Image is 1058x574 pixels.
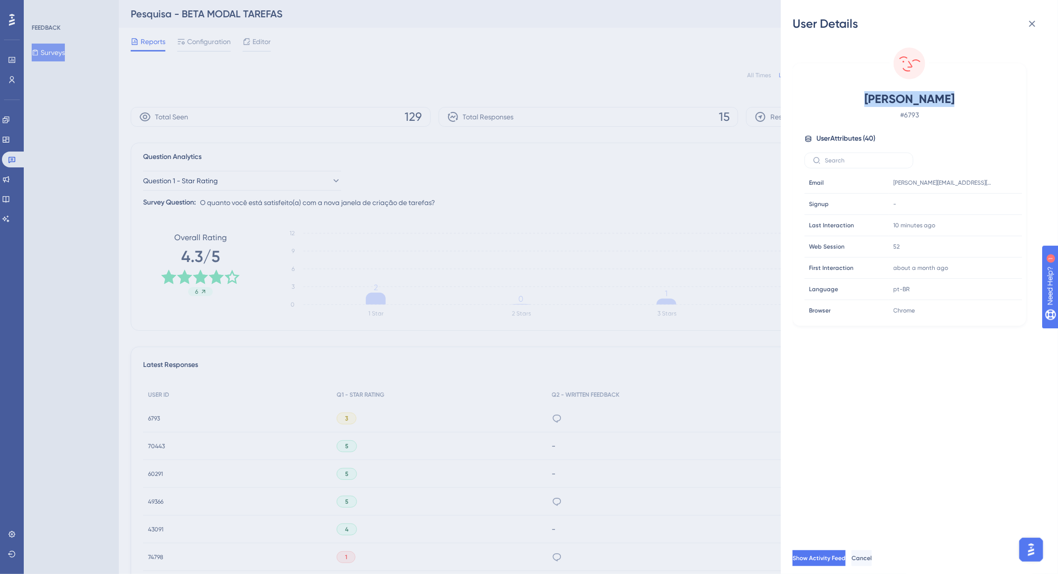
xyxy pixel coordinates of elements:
[809,264,854,272] span: First Interaction
[23,2,62,14] span: Need Help?
[894,285,910,293] span: pt-BR
[822,109,997,121] span: # 6793
[894,179,993,187] span: [PERSON_NAME][EMAIL_ADDRESS][PERSON_NAME][DOMAIN_NAME]
[809,243,845,251] span: Web Session
[793,554,846,562] span: Show Activity Feed
[894,243,900,251] span: 52
[809,179,824,187] span: Email
[809,285,838,293] span: Language
[894,222,936,229] time: 10 minutes ago
[894,307,915,314] span: Chrome
[809,221,854,229] span: Last Interaction
[793,550,846,566] button: Show Activity Feed
[1016,535,1046,565] iframe: UserGuiding AI Assistant Launcher
[69,5,72,13] div: 1
[852,550,872,566] button: Cancel
[822,91,997,107] span: [PERSON_NAME]
[852,554,872,562] span: Cancel
[816,133,875,145] span: User Attributes ( 40 )
[793,16,1046,32] div: User Details
[809,200,829,208] span: Signup
[825,157,905,164] input: Search
[894,200,897,208] span: -
[809,307,831,314] span: Browser
[894,264,949,271] time: about a month ago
